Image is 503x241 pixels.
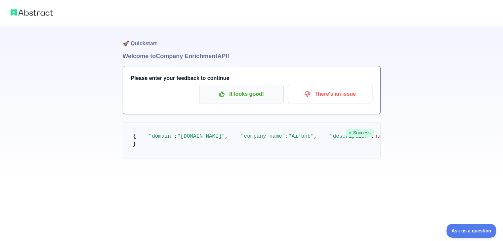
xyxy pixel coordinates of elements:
h1: 🚀 Quickstart [123,26,381,52]
iframe: Toggle Customer Support [446,224,496,238]
span: "domain" [149,133,174,139]
span: "company_name" [241,133,285,139]
span: "description" [330,133,371,139]
span: Success [346,129,374,137]
img: Abstract logo [11,8,53,17]
p: There's an issue [293,88,367,100]
span: , [314,133,317,139]
span: null [374,133,387,139]
span: : [285,133,288,139]
button: It looks good! [199,85,284,103]
span: "[DOMAIN_NAME]" [177,133,225,139]
h1: Welcome to Company Enrichment API! [123,52,381,61]
p: It looks good! [204,88,279,100]
h3: Please enter your feedback to continue [131,74,372,82]
span: { [133,133,136,139]
span: , [225,133,228,139]
span: "Airbnb" [288,133,314,139]
span: : [174,133,177,139]
button: There's an issue [288,85,372,103]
